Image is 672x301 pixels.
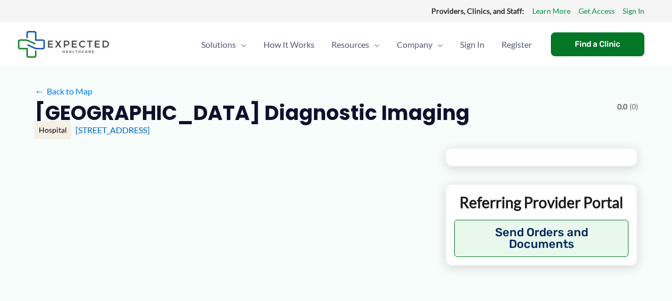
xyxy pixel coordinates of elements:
[454,220,629,257] button: Send Orders and Documents
[431,6,524,15] strong: Providers, Clinics, and Staff:
[236,26,246,63] span: Menu Toggle
[617,100,627,114] span: 0.0
[369,26,380,63] span: Menu Toggle
[35,83,92,99] a: ←Back to Map
[35,121,71,139] div: Hospital
[193,26,540,63] nav: Primary Site Navigation
[263,26,314,63] span: How It Works
[323,26,388,63] a: ResourcesMenu Toggle
[623,4,644,18] a: Sign In
[532,4,571,18] a: Learn More
[201,26,236,63] span: Solutions
[397,26,432,63] span: Company
[35,86,45,96] span: ←
[579,4,615,18] a: Get Access
[432,26,443,63] span: Menu Toggle
[18,31,109,58] img: Expected Healthcare Logo - side, dark font, small
[452,26,493,63] a: Sign In
[331,26,369,63] span: Resources
[460,26,484,63] span: Sign In
[501,26,532,63] span: Register
[388,26,452,63] a: CompanyMenu Toggle
[493,26,540,63] a: Register
[630,100,638,114] span: (0)
[193,26,255,63] a: SolutionsMenu Toggle
[75,125,150,135] a: [STREET_ADDRESS]
[454,193,629,212] p: Referring Provider Portal
[35,100,470,126] h2: [GEOGRAPHIC_DATA] Diagnostic Imaging
[255,26,323,63] a: How It Works
[551,32,644,56] a: Find a Clinic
